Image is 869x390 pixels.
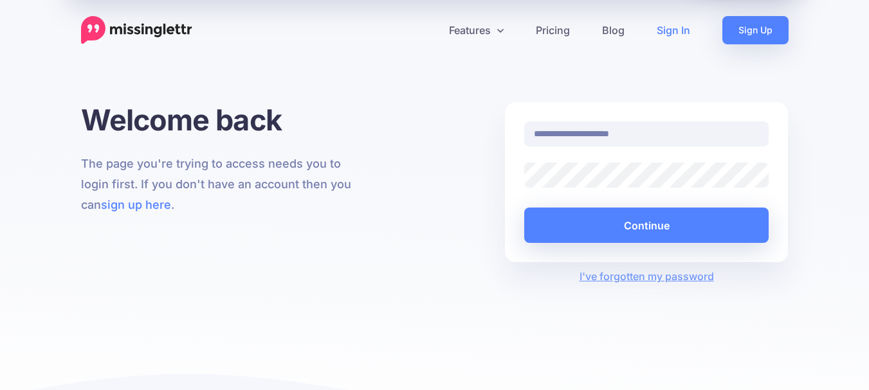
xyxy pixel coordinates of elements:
[586,16,641,44] a: Blog
[641,16,706,44] a: Sign In
[520,16,586,44] a: Pricing
[81,154,365,215] p: The page you're trying to access needs you to login first. If you don't have an account then you ...
[433,16,520,44] a: Features
[722,16,789,44] a: Sign Up
[580,270,714,283] a: I've forgotten my password
[524,208,769,243] button: Continue
[81,102,365,137] h1: Welcome back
